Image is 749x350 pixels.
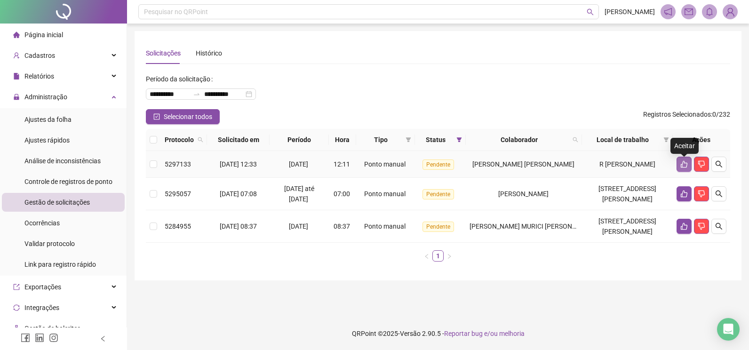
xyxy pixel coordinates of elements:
footer: QRPoint © 2025 - 2.90.5 - [127,317,749,350]
span: search [715,223,723,230]
span: swap-right [193,90,200,98]
span: filter [456,137,462,143]
span: [PERSON_NAME] [605,7,655,17]
div: Open Intercom Messenger [717,318,740,341]
span: search [715,190,723,198]
button: left [421,250,432,262]
span: Ponto manual [364,190,406,198]
span: filter [406,137,411,143]
span: Ponto manual [364,223,406,230]
th: Hora [329,129,356,151]
li: 1 [432,250,444,262]
span: filter [454,133,464,147]
span: linkedin [35,333,44,342]
span: facebook [21,333,30,342]
span: dislike [698,190,705,198]
a: 1 [433,251,443,261]
span: 5295057 [165,190,191,198]
span: Tipo [360,135,402,145]
span: left [424,254,430,259]
td: [STREET_ADDRESS][PERSON_NAME] [582,178,673,210]
td: R [PERSON_NAME] [582,151,673,178]
span: to [193,90,200,98]
span: Integrações [24,304,59,311]
span: Gestão de holerites [24,325,80,332]
button: Selecionar todos [146,109,220,124]
span: [PERSON_NAME] [PERSON_NAME] [472,160,574,168]
span: home [13,32,20,38]
span: [DATE] [289,223,308,230]
span: search [571,133,580,147]
span: 5284955 [165,223,191,230]
span: mail [685,8,693,16]
span: Ajustes rápidos [24,136,70,144]
span: user-add [13,52,20,59]
span: notification [664,8,672,16]
div: Histórico [196,48,222,58]
div: Solicitações [146,48,181,58]
span: Link para registro rápido [24,261,96,268]
label: Período da solicitação [146,72,216,87]
li: Página anterior [421,250,432,262]
span: Status [419,135,452,145]
span: apartment [13,325,20,332]
th: Período [270,129,329,151]
span: [DATE] 08:37 [220,223,257,230]
span: : 0 / 232 [643,109,730,124]
span: Protocolo [165,135,194,145]
span: like [680,223,688,230]
span: like [680,160,688,168]
span: Gestão de solicitações [24,199,90,206]
span: Reportar bug e/ou melhoria [444,330,525,337]
span: 12:11 [334,160,350,168]
span: Pendente [422,222,454,232]
img: 86506 [723,5,737,19]
span: [DATE] [289,160,308,168]
span: 07:00 [334,190,350,198]
span: search [587,8,594,16]
span: filter [661,133,671,147]
span: check-square [153,113,160,120]
span: sync [13,304,20,311]
span: Análise de inconsistências [24,157,101,165]
span: Pendente [422,159,454,170]
span: [DATE] 12:33 [220,160,257,168]
span: filter [663,137,669,143]
span: search [196,133,205,147]
span: 08:37 [334,223,350,230]
span: [DATE] 07:08 [220,190,257,198]
span: bell [705,8,714,16]
span: Página inicial [24,31,63,39]
span: Versão [400,330,421,337]
td: [STREET_ADDRESS][PERSON_NAME] [582,210,673,243]
span: like [680,190,688,198]
li: Próxima página [444,250,455,262]
span: Pendente [422,189,454,199]
span: Ponto manual [364,160,406,168]
span: dislike [698,160,705,168]
th: Solicitado em [207,129,270,151]
span: [DATE] até [DATE] [284,185,314,203]
span: right [446,254,452,259]
span: Exportações [24,283,61,291]
span: Controle de registros de ponto [24,178,112,185]
button: right [444,250,455,262]
span: Selecionar todos [164,111,212,122]
span: [PERSON_NAME] [498,190,549,198]
span: Ocorrências [24,219,60,227]
span: lock [13,94,20,100]
span: Administração [24,93,67,101]
span: file [13,73,20,80]
div: Aceitar [670,138,699,154]
span: Cadastros [24,52,55,59]
span: Relatórios [24,72,54,80]
span: filter [404,133,413,147]
span: [PERSON_NAME] MURICI [PERSON_NAME] [470,223,595,230]
div: Ações [677,135,726,145]
span: search [198,137,203,143]
span: search [715,160,723,168]
span: instagram [49,333,58,342]
span: Colaborador [470,135,569,145]
span: left [100,335,106,342]
span: 5297133 [165,160,191,168]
